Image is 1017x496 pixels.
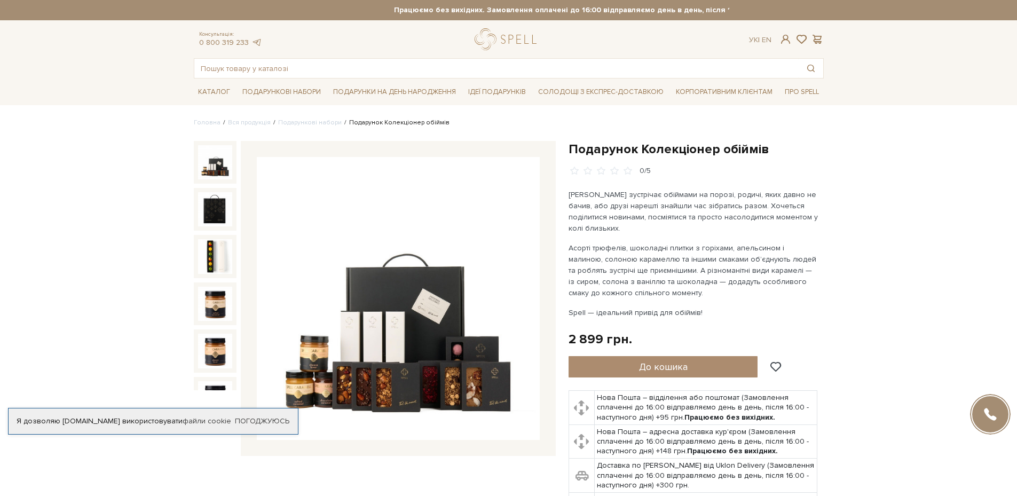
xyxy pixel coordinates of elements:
[194,84,234,100] span: Каталог
[595,459,817,493] td: Доставка по [PERSON_NAME] від Uklon Delivery (Замовлення сплаченні до 16:00 відправляємо день в д...
[749,35,771,45] div: Ук
[475,28,541,50] a: logo
[569,356,758,377] button: До кошика
[569,141,824,158] h1: Подарунок Колекціонер обіймів
[595,391,817,425] td: Нова Пошта – відділення або поштомат (Замовлення сплаченні до 16:00 відправляємо день в день, піс...
[684,413,775,422] b: Працюємо без вихідних.
[781,84,823,100] span: Про Spell
[278,119,342,127] a: Подарункові набори
[198,334,232,368] img: Подарунок Колекціонер обіймів
[342,118,450,128] li: Подарунок Колекціонер обіймів
[198,287,232,321] img: Подарунок Колекціонер обіймів
[595,424,817,459] td: Нова Пошта – адресна доставка кур'єром (Замовлення сплаченні до 16:00 відправляємо день в день, п...
[9,416,298,426] div: Я дозволяю [DOMAIN_NAME] використовувати
[687,446,778,455] b: Працюємо без вихідних.
[198,381,232,415] img: Подарунок Колекціонер обіймів
[762,35,771,44] a: En
[251,38,262,47] a: telegram
[199,31,262,38] span: Консультація:
[569,331,632,348] div: 2 899 грн.
[569,242,819,298] p: Асорті трюфелів, шоколадні плитки з горіхами, апельсином і малиною, солоною карамеллю та іншими с...
[639,361,688,373] span: До кошика
[672,83,777,101] a: Корпоративним клієнтам
[238,84,325,100] span: Подарункові набори
[199,38,249,47] a: 0 800 319 233
[288,5,918,15] strong: Працюємо без вихідних. Замовлення оплачені до 16:00 відправляємо день в день, після 16:00 - насту...
[235,416,289,426] a: Погоджуюсь
[569,189,819,234] p: [PERSON_NAME] зустрічає обіймами на порозі, родичі, яких давно не бачив, або друзі нарешті знайшл...
[569,307,819,318] p: Spell — ідеальний привід для обіймів!
[640,166,651,176] div: 0/5
[194,59,799,78] input: Пошук товару у каталозі
[228,119,271,127] a: Вся продукція
[198,192,232,226] img: Подарунок Колекціонер обіймів
[183,416,231,426] a: файли cookie
[329,84,460,100] span: Подарунки на День народження
[534,83,668,101] a: Солодощі з експрес-доставкою
[464,84,530,100] span: Ідеї подарунків
[257,157,540,440] img: Подарунок Колекціонер обіймів
[194,119,220,127] a: Головна
[198,239,232,273] img: Подарунок Колекціонер обіймів
[758,35,760,44] span: |
[198,145,232,179] img: Подарунок Колекціонер обіймів
[799,59,823,78] button: Пошук товару у каталозі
